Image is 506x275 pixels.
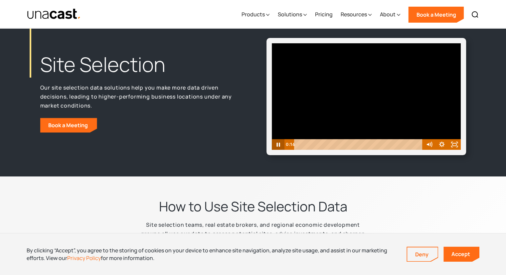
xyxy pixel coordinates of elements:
[340,10,367,18] div: Resources
[471,11,479,19] img: Search icon
[40,83,240,110] p: Our site selection data solutions help you make more data driven decisions, leading to higher-per...
[408,7,464,23] a: Book a Meeting
[67,254,101,262] a: Privacy Policy
[380,10,395,18] div: About
[435,139,448,150] button: Show settings menu
[272,139,284,150] button: Pause
[448,139,461,150] button: Fullscreen
[315,1,332,28] a: Pricing
[340,1,372,28] div: Resources
[27,8,81,20] img: Unacast text logo
[299,139,420,150] div: Playbar
[27,247,397,262] div: By clicking “Accept”, you agree to the storing of cookies on your device to enhance site navigati...
[40,51,240,78] h1: Site Selection
[407,247,438,261] a: Deny
[277,1,307,28] div: Solutions
[380,1,400,28] div: About
[443,247,479,262] a: Accept
[136,220,370,247] p: Site selection teams, real estate brokers, and regional economic development groups all use our d...
[241,1,269,28] div: Products
[277,10,302,18] div: Solutions
[159,198,347,215] h2: How to Use Site Selection Data
[241,10,264,18] div: Products
[27,8,81,20] a: home
[423,139,435,150] button: Mute
[40,118,97,133] a: Book a Meeting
